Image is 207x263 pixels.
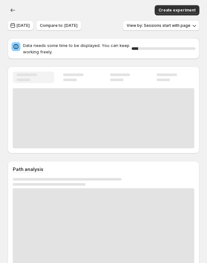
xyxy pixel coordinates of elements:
[36,20,81,31] button: Compare to: [DATE]
[40,23,78,28] span: Compare to: [DATE]
[127,23,190,28] span: View by: Sessions start with page
[13,166,43,173] h3: Path analysis
[159,8,196,13] span: Create experiment
[8,20,33,31] button: [DATE]
[23,42,132,55] span: Data needs some time to be displayed. You can keep working freely.
[155,5,199,15] button: Create experiment
[123,20,199,31] button: View by: Sessions start with page
[17,23,30,28] span: [DATE]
